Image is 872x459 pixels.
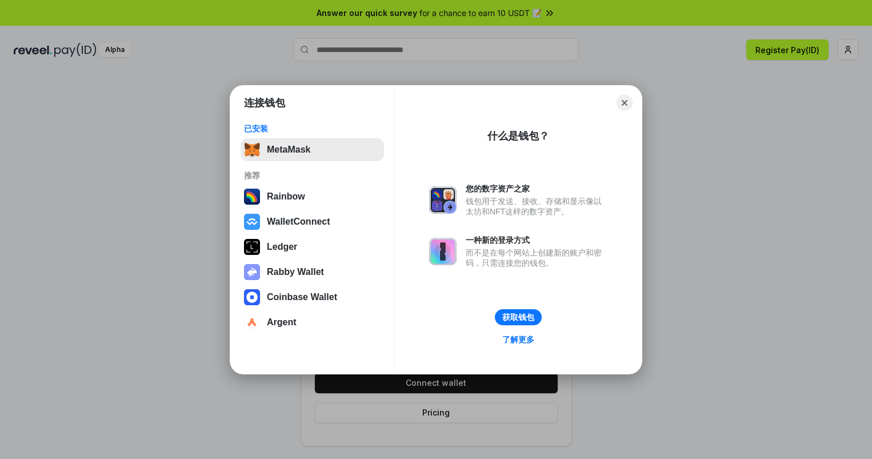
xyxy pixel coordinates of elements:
div: WalletConnect [267,217,330,227]
div: Rainbow [267,191,305,202]
img: svg+xml,%3Csvg%20fill%3D%22none%22%20height%3D%2233%22%20viewBox%3D%220%200%2035%2033%22%20width%... [244,142,260,158]
div: 一种新的登录方式 [466,235,607,245]
img: svg+xml,%3Csvg%20width%3D%2228%22%20height%3D%2228%22%20viewBox%3D%220%200%2028%2028%22%20fill%3D... [244,214,260,230]
div: 钱包用于发送、接收、存储和显示像以太坊和NFT这样的数字资产。 [466,196,607,217]
div: Rabby Wallet [267,267,324,277]
button: 获取钱包 [495,309,542,325]
div: 已安装 [244,123,381,134]
div: 什么是钱包？ [487,129,549,143]
img: svg+xml,%3Csvg%20xmlns%3D%22http%3A%2F%2Fwww.w3.org%2F2000%2Fsvg%22%20fill%3D%22none%22%20viewBox... [244,264,260,280]
img: svg+xml,%3Csvg%20xmlns%3D%22http%3A%2F%2Fwww.w3.org%2F2000%2Fsvg%22%20width%3D%2228%22%20height%3... [244,239,260,255]
button: Close [617,95,633,111]
button: Coinbase Wallet [241,286,384,309]
button: Argent [241,311,384,334]
button: MetaMask [241,138,384,161]
button: WalletConnect [241,210,384,233]
img: svg+xml,%3Csvg%20width%3D%22120%22%20height%3D%22120%22%20viewBox%3D%220%200%20120%20120%22%20fil... [244,189,260,205]
button: Ledger [241,236,384,258]
img: svg+xml,%3Csvg%20width%3D%2228%22%20height%3D%2228%22%20viewBox%3D%220%200%2028%2028%22%20fill%3D... [244,289,260,305]
div: 推荐 [244,170,381,181]
h1: 连接钱包 [244,96,285,110]
button: Rainbow [241,185,384,208]
button: Rabby Wallet [241,261,384,284]
a: 了解更多 [495,332,541,347]
div: MetaMask [267,145,310,155]
div: Coinbase Wallet [267,292,337,302]
img: svg+xml,%3Csvg%20width%3D%2228%22%20height%3D%2228%22%20viewBox%3D%220%200%2028%2028%22%20fill%3D... [244,314,260,330]
div: Argent [267,317,297,328]
div: 了解更多 [502,334,534,345]
div: 您的数字资产之家 [466,183,607,194]
img: svg+xml,%3Csvg%20xmlns%3D%22http%3A%2F%2Fwww.w3.org%2F2000%2Fsvg%22%20fill%3D%22none%22%20viewBox... [429,186,457,214]
div: Ledger [267,242,297,252]
div: 获取钱包 [502,312,534,322]
img: svg+xml,%3Csvg%20xmlns%3D%22http%3A%2F%2Fwww.w3.org%2F2000%2Fsvg%22%20fill%3D%22none%22%20viewBox... [429,238,457,265]
div: 而不是在每个网站上创建新的账户和密码，只需连接您的钱包。 [466,248,607,268]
